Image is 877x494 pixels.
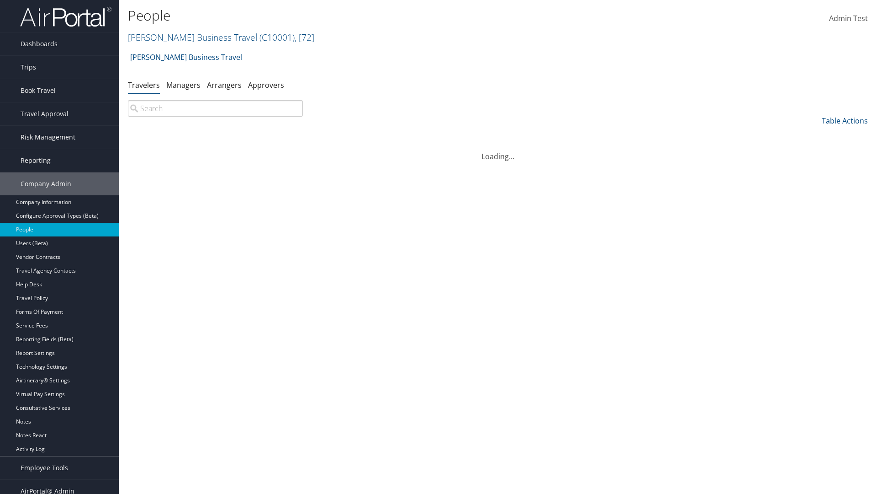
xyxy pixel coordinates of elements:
a: Admin Test [829,5,868,33]
a: Approvers [248,80,284,90]
span: Company Admin [21,172,71,195]
a: [PERSON_NAME] Business Travel [128,31,314,43]
div: Loading... [128,140,868,162]
span: , [ 72 ] [295,31,314,43]
a: [PERSON_NAME] Business Travel [130,48,242,66]
input: Search [128,100,303,117]
span: Reporting [21,149,51,172]
span: Employee Tools [21,456,68,479]
span: Dashboards [21,32,58,55]
span: Admin Test [829,13,868,23]
a: Managers [166,80,201,90]
span: Trips [21,56,36,79]
a: Travelers [128,80,160,90]
img: airportal-logo.png [20,6,111,27]
span: Book Travel [21,79,56,102]
span: Risk Management [21,126,75,149]
a: Arrangers [207,80,242,90]
a: Table Actions [822,116,868,126]
span: ( C10001 ) [259,31,295,43]
span: Travel Approval [21,102,69,125]
h1: People [128,6,621,25]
